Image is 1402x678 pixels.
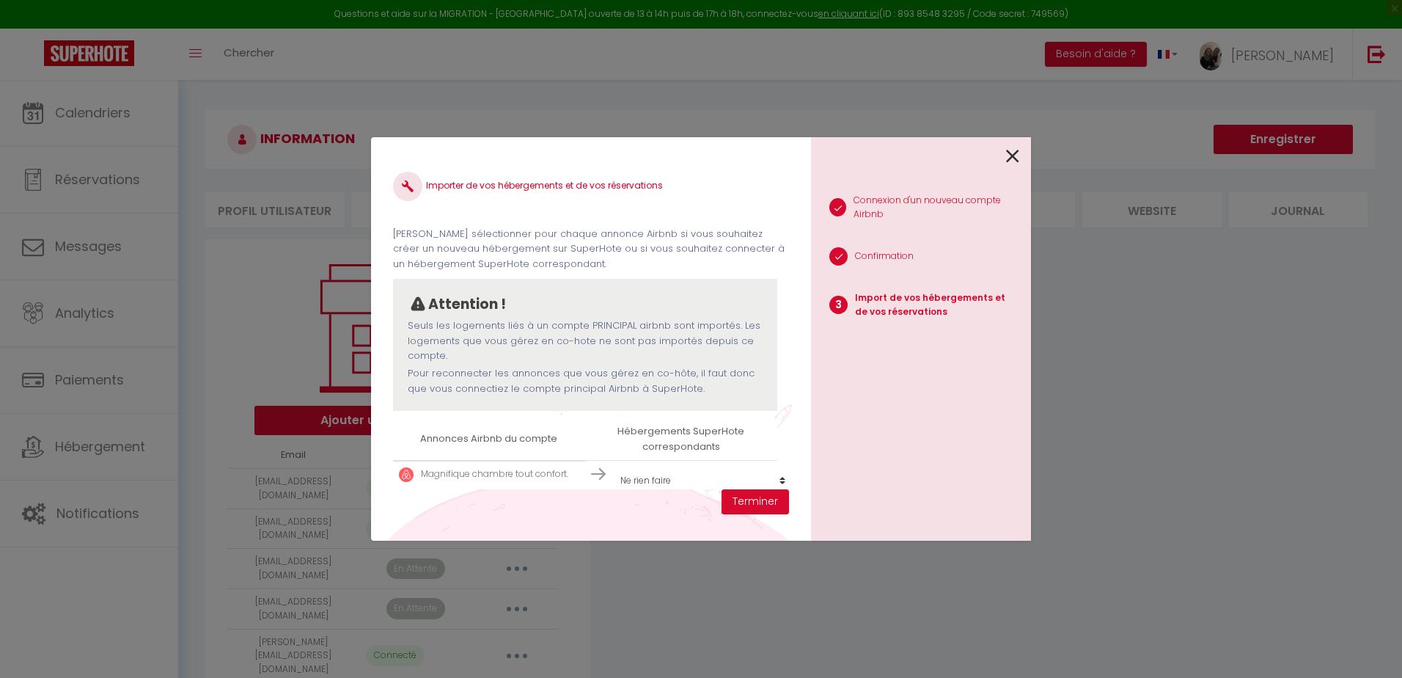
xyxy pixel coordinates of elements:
[829,296,848,314] span: 3
[408,318,763,363] p: Seuls les logements liés à un compte PRINCIPAL airbnb sont importés. Les logements que vous gérez...
[408,366,763,396] p: Pour reconnecter les annonces que vous gérez en co-hôte, il faut donc que vous connectiez le comp...
[722,489,789,514] button: Terminer
[421,467,568,481] p: Magnifique chambre tout confort.
[854,194,1019,222] p: Connexion d'un nouveau compte Airbnb
[393,227,789,271] p: [PERSON_NAME] sélectionner pour chaque annonce Airbnb si vous souhaitez créer un nouveau hébergem...
[1340,616,1402,678] iframe: LiveChat chat widget
[585,418,777,460] th: Hébergements SuperHote correspondants
[855,291,1019,319] p: Import de vos hébergements et de vos réservations
[393,418,585,460] th: Annonces Airbnb du compte
[428,294,506,316] p: Attention !
[393,172,789,201] h4: Importer de vos hébergements et de vos réservations
[855,249,914,263] p: Confirmation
